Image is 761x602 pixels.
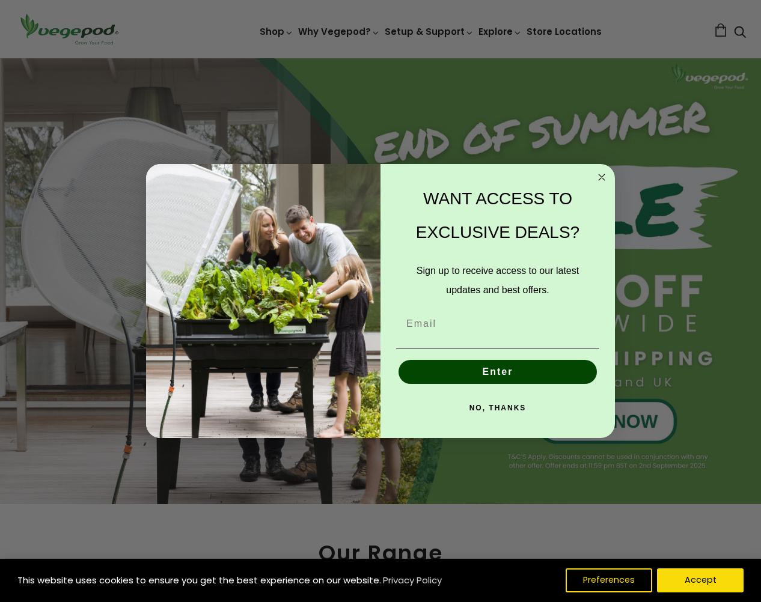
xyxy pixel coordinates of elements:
img: underline [396,348,599,348]
button: Accept [657,568,744,592]
button: Enter [399,360,597,384]
input: Email [396,312,599,336]
img: e9d03583-1bb1-490f-ad29-36751b3212ff.jpeg [146,164,380,439]
button: Close dialog [594,170,609,184]
span: Sign up to receive access to our latest updates and best offers. [417,266,579,295]
span: This website uses cookies to ensure you get the best experience on our website. [17,574,381,586]
span: WANT ACCESS TO EXCLUSIVE DEALS? [416,189,579,242]
button: Preferences [566,568,652,592]
a: Privacy Policy (opens in a new tab) [381,570,444,591]
button: NO, THANKS [396,396,599,420]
